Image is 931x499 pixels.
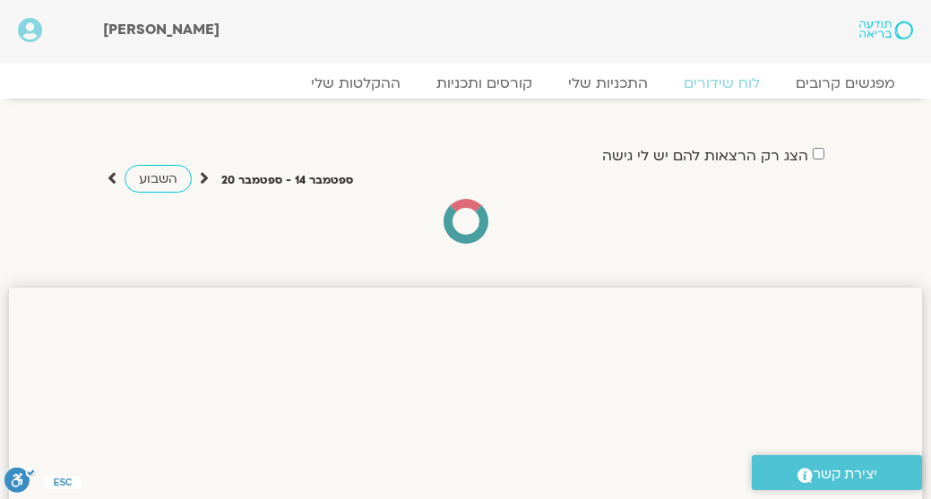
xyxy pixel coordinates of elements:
[103,20,220,39] span: [PERSON_NAME]
[418,74,550,92] a: קורסים ותכניות
[125,165,192,193] a: השבוע
[18,74,913,92] nav: Menu
[778,74,913,92] a: מפגשים קרובים
[139,170,177,187] span: השבוע
[221,171,353,190] p: ספטמבר 14 - ספטמבר 20
[602,148,808,164] label: הצג רק הרצאות להם יש לי גישה
[666,74,778,92] a: לוח שידורים
[813,462,877,486] span: יצירת קשר
[293,74,418,92] a: ההקלטות שלי
[752,455,922,490] a: יצירת קשר
[550,74,666,92] a: התכניות שלי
